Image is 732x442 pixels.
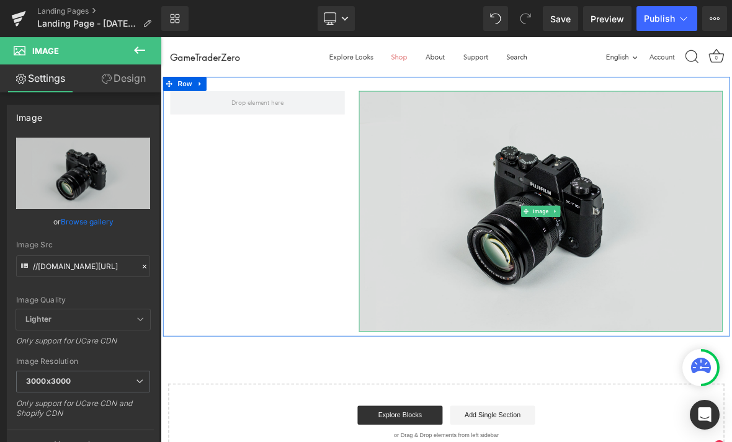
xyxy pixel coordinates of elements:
[644,14,675,24] span: Publish
[37,19,138,29] span: Landing Page - [DATE] 08:01:16
[16,105,42,123] div: Image
[550,12,571,25] span: Save
[583,6,632,31] a: Preview
[26,376,71,386] b: 3000x3000
[16,215,150,228] div: or
[16,241,150,249] div: Image Src
[16,336,150,354] div: Only support for UCare CDN
[16,255,150,277] input: Link
[702,6,727,31] button: More
[483,6,508,31] button: Undo
[513,6,538,31] button: Redo
[512,221,525,236] a: Expand / Collapse
[25,314,51,324] b: Lighter
[16,296,150,304] div: Image Quality
[16,399,150,427] div: Only support for UCare CDN and Shopify CDN
[16,357,150,366] div: Image Resolution
[591,12,624,25] span: Preview
[61,211,114,232] a: Browse gallery
[636,6,697,31] button: Publish
[83,64,164,92] a: Design
[44,52,60,71] a: Expand / Collapse
[32,46,59,56] span: Image
[486,221,512,236] span: Image
[19,52,44,71] span: Row
[161,6,189,31] a: New Library
[690,400,720,430] div: Open Intercom Messenger
[37,6,161,16] a: Landing Pages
